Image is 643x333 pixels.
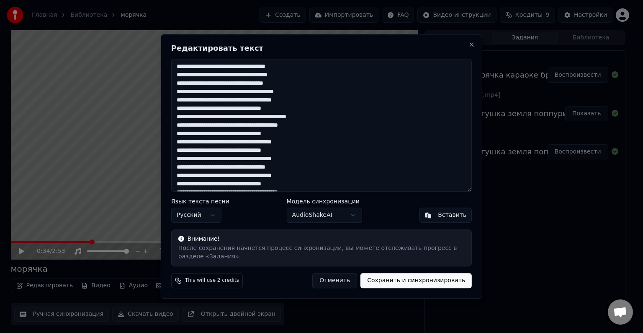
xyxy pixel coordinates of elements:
div: Вставить [438,211,466,220]
label: Язык текста песни [171,199,229,205]
label: Модель синхронизации [287,199,362,205]
button: Вставить [419,208,472,223]
div: После сохранения начнется процесс синхронизации, вы можете отслеживать прогресс в разделе «Задания». [178,245,465,261]
div: Внимание! [178,235,465,244]
button: Сохранить и синхронизировать [360,273,472,289]
span: This will use 2 credits [185,278,239,284]
h2: Редактировать текст [171,44,472,52]
button: Отменить [312,273,357,289]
